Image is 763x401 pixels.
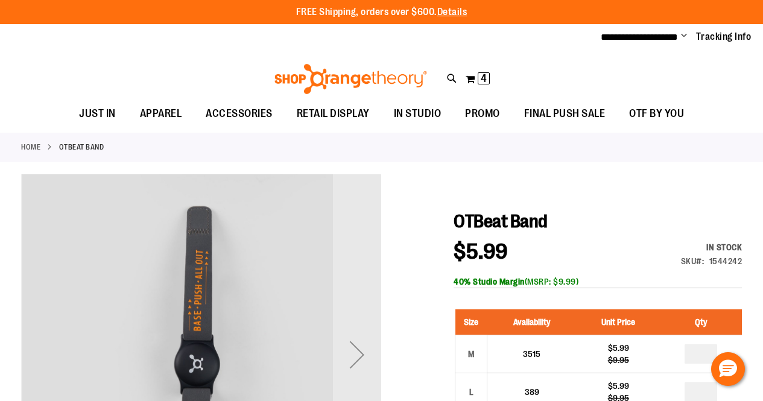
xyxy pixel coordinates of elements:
th: Unit Price [577,309,660,335]
button: Account menu [681,31,687,43]
th: Size [455,309,487,335]
a: PROMO [453,100,512,128]
span: FINAL PUSH SALE [524,100,606,127]
div: In stock [681,241,742,253]
span: RETAIL DISPLAY [297,100,370,127]
span: 3515 [523,349,540,359]
strong: OTBeat Band [59,142,104,153]
div: $5.99 [583,380,654,392]
div: Availability [681,241,742,253]
b: 40% Studio Margin [454,277,525,286]
span: $5.99 [454,239,508,264]
span: OTBeat Band [454,211,548,232]
a: JUST IN [67,100,128,128]
button: Hello, have a question? Let’s chat. [711,352,745,386]
th: Availability [487,309,577,335]
span: 4 [481,72,487,84]
div: (MSRP: $9.99) [454,276,742,288]
a: OTF BY YOU [617,100,696,128]
div: $9.95 [583,354,654,366]
span: ACCESSORIES [206,100,273,127]
a: Home [21,142,40,153]
a: FINAL PUSH SALE [512,100,618,128]
span: OTF BY YOU [629,100,684,127]
img: Shop Orangetheory [273,64,429,94]
a: IN STUDIO [382,100,454,128]
div: L [462,383,480,401]
a: APPAREL [128,100,194,128]
span: JUST IN [79,100,116,127]
span: APPAREL [140,100,182,127]
a: Tracking Info [696,30,752,43]
div: 1544242 [709,255,742,267]
span: IN STUDIO [394,100,442,127]
a: Details [437,7,467,17]
strong: SKU [681,256,704,266]
span: 389 [525,387,539,397]
div: $5.99 [583,342,654,354]
span: PROMO [465,100,500,127]
a: ACCESSORIES [194,100,285,127]
div: M [462,345,480,363]
th: Qty [660,309,742,335]
a: RETAIL DISPLAY [285,100,382,128]
p: FREE Shipping, orders over $600. [296,5,467,19]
